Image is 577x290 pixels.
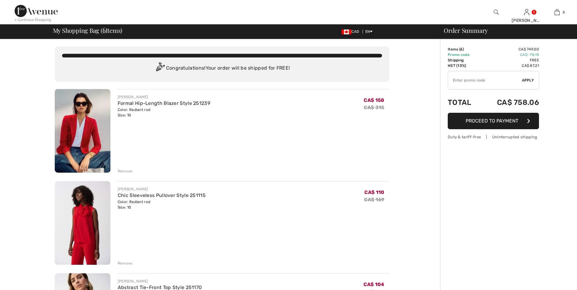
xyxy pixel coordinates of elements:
[15,5,58,17] img: 1ère Avenue
[118,199,206,210] div: Color: Radiant red Size: 10
[448,57,481,63] td: Shipping
[481,92,539,113] td: CA$ 758.06
[481,63,539,68] td: CA$ 87.21
[481,52,539,57] td: CA$ -78.15
[118,192,206,198] a: Chic Sleeveless Pullover Style 251115
[363,281,384,287] span: CA$ 104
[364,97,384,103] span: CA$ 158
[55,89,110,173] img: Formal Hip-Length Blazer Style 251239
[448,113,539,129] button: Proceed to Payment
[494,9,499,16] img: search the website
[460,47,463,51] span: 6
[466,118,518,124] span: Proceed to Payment
[118,107,210,118] div: Color: Radiant red Size: 10
[15,17,51,22] div: < Continue Shopping
[563,9,565,15] span: 6
[53,27,123,33] span: My Shopping Bag ( Items)
[62,62,382,74] div: Congratulations! Your order will be shipped for FREE!
[542,9,572,16] a: 6
[448,52,481,57] td: Promo code
[481,47,539,52] td: CA$ 749.00
[118,100,210,106] a: Formal Hip-Length Blazer Style 251239
[342,29,351,34] img: Canadian Dollar
[522,78,534,83] span: Apply
[436,27,573,33] div: Order Summary
[118,186,206,192] div: [PERSON_NAME]
[448,71,522,89] input: Promo code
[118,261,133,266] div: Remove
[154,62,166,74] img: Congratulation2.svg
[448,92,481,113] td: Total
[448,47,481,52] td: Items ( )
[512,17,541,24] div: [PERSON_NAME]
[55,181,110,265] img: Chic Sleeveless Pullover Style 251115
[118,94,210,100] div: [PERSON_NAME]
[118,278,202,284] div: [PERSON_NAME]
[342,29,361,34] span: CAD
[364,105,384,110] s: CA$ 315
[524,9,529,15] a: Sign In
[481,57,539,63] td: Free
[365,29,373,34] span: EN
[364,197,384,202] s: CA$ 169
[448,134,539,140] div: Duty & tariff-free | Uninterrupted shipping
[118,168,133,174] div: Remove
[448,63,481,68] td: HST (13%)
[364,189,384,195] span: CA$ 110
[103,26,106,34] span: 6
[554,9,560,16] img: My Bag
[524,9,529,16] img: My Info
